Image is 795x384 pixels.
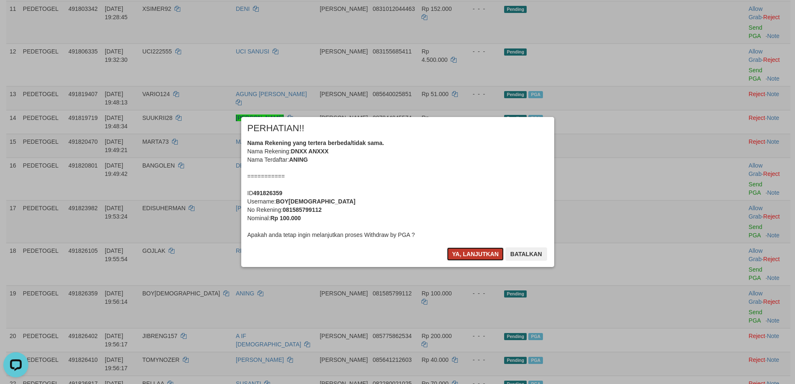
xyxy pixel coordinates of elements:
[3,3,28,28] button: Open LiveChat chat widget
[289,156,308,163] b: ANING
[291,148,329,155] b: DNXX ANXXX
[505,247,547,261] button: Batalkan
[283,206,321,213] b: 081585799112
[247,139,548,239] div: Nama Rekening: Nama Terdaftar: =========== ID Username: No Rekening: Nominal: Apakah anda tetap i...
[253,190,283,196] b: 491826359
[247,140,384,146] b: Nama Rekening yang tertera berbeda/tidak sama.
[247,124,305,132] span: PERHATIAN!!
[270,215,301,221] b: Rp 100.000
[447,247,504,261] button: Ya, lanjutkan
[276,198,356,205] b: BOY[DEMOGRAPHIC_DATA]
